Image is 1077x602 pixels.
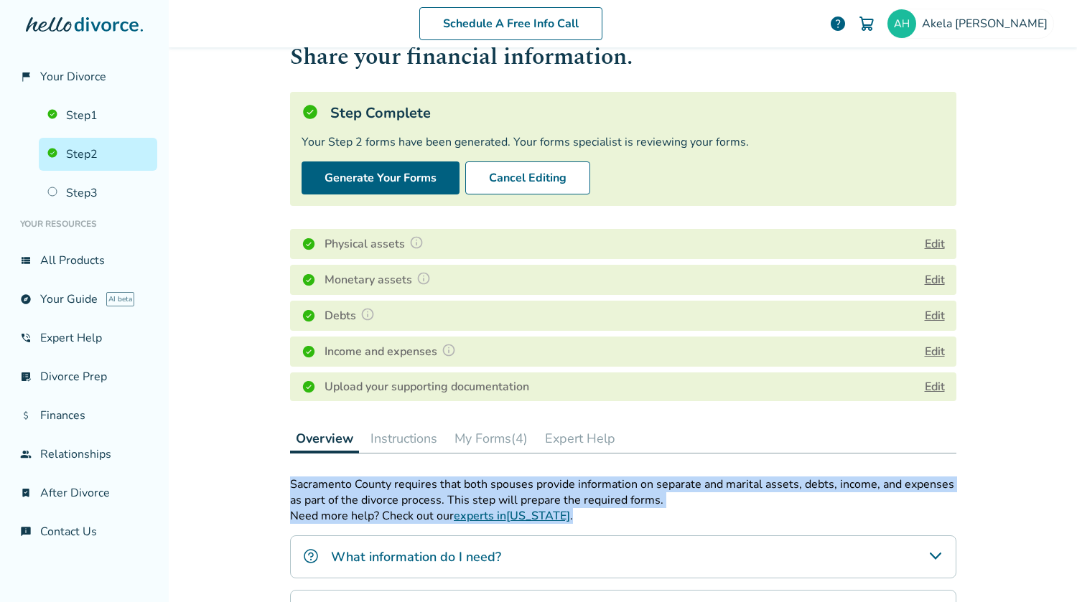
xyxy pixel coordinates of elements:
h4: What information do I need? [331,547,501,566]
a: bookmark_checkAfter Divorce [11,476,157,509]
button: Edit [925,271,945,288]
span: list_alt_check [20,371,32,382]
span: Akela [PERSON_NAME] [922,16,1053,32]
a: view_listAll Products [11,244,157,277]
a: Step1 [39,99,157,132]
span: explore [20,293,32,305]
div: Your Step 2 forms have been generated. Your forms specialist is reviewing your forms. [302,134,945,150]
a: exploreYour GuideAI beta [11,283,157,316]
a: flag_2Your Divorce [11,60,157,93]
h4: Physical assets [325,235,428,253]
img: Completed [302,309,316,323]
button: Expert Help [539,424,621,453]
h5: Step Complete [330,103,431,123]
img: Question Mark [409,235,424,250]
a: Step3 [39,177,157,210]
span: chat_info [20,526,32,537]
h4: Debts [325,306,379,325]
h4: Upload your supporting documentation [325,378,529,395]
img: Question Mark [442,343,456,357]
button: Overview [290,424,359,453]
img: Completed [302,237,316,251]
span: view_list [20,255,32,266]
a: attach_moneyFinances [11,399,157,432]
a: list_alt_checkDivorce Prep [11,360,157,393]
img: Completed [302,273,316,287]
iframe: Chat Widget [1005,533,1077,602]
h4: Income and expenses [325,342,460,361]
p: Need more help? Check out our . [290,508,956,524]
a: phone_in_talkExpert Help [11,321,157,354]
span: phone_in_talk [20,332,32,344]
button: Edit [925,307,945,324]
button: Instructions [365,424,443,453]
a: Edit [925,379,945,395]
div: What information do I need? [290,535,956,578]
a: experts in[US_STATE] [454,508,570,524]
img: Completed [302,344,316,359]
span: attach_money [20,410,32,421]
button: Edit [925,343,945,360]
span: group [20,448,32,460]
img: Question Mark [416,271,431,286]
button: Edit [925,235,945,253]
span: flag_2 [20,71,32,83]
span: bookmark_check [20,487,32,499]
span: AI beta [106,292,134,306]
button: Generate Your Forms [302,161,460,194]
span: Your Divorce [40,69,106,85]
img: Completed [302,380,316,394]
img: Question Mark [360,307,375,321]
img: akela@akeladesigns.net [887,9,916,38]
a: Schedule A Free Info Call [419,7,602,40]
p: Sacramento County requires that both spouses provide information on separate and marital assets, ... [290,476,956,508]
img: Cart [858,15,875,32]
h1: Share your financial information. [290,39,956,75]
a: help [829,15,847,32]
h4: Monetary assets [325,271,435,289]
button: Cancel Editing [465,161,590,194]
a: chat_infoContact Us [11,515,157,548]
button: My Forms(4) [449,424,533,453]
a: groupRelationships [11,438,157,471]
img: What information do I need? [302,547,320,565]
a: Step2 [39,138,157,171]
li: Your Resources [11,210,157,238]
